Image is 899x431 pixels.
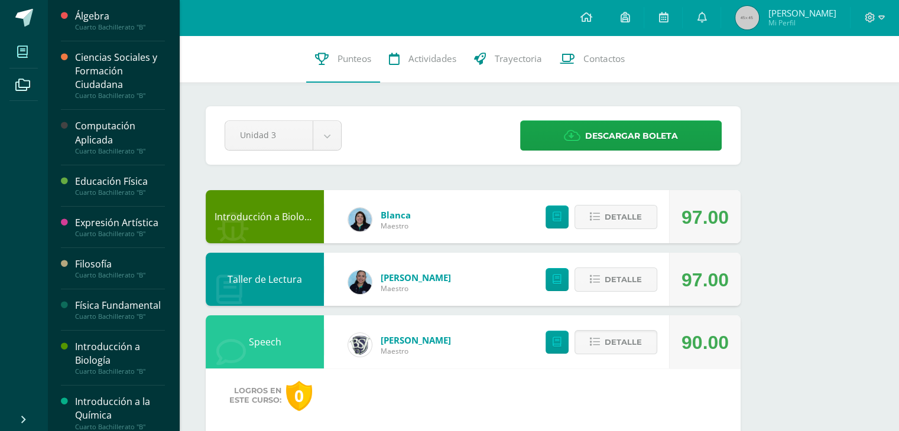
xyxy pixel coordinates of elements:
[75,299,165,321] a: Física FundamentalCuarto Bachillerato "B"
[225,121,341,150] a: Unidad 3
[575,267,657,292] button: Detalle
[75,92,165,100] div: Cuarto Bachillerato "B"
[768,7,836,19] span: [PERSON_NAME]
[75,340,165,376] a: Introducción a BiologíaCuarto Bachillerato "B"
[583,53,625,65] span: Contactos
[75,216,165,238] a: Expresión ArtísticaCuarto Bachillerato "B"
[286,381,312,411] div: 0
[75,299,165,312] div: Física Fundamental
[605,206,642,228] span: Detalle
[381,209,411,221] a: Blanca
[229,386,281,405] span: Logros en este curso:
[75,9,165,31] a: ÁlgebraCuarto Bachillerato "B"
[75,340,165,367] div: Introducción a Biología
[381,346,451,356] span: Maestro
[75,230,165,238] div: Cuarto Bachillerato "B"
[75,147,165,155] div: Cuarto Bachillerato "B"
[75,175,165,188] div: Educación Física
[75,51,165,92] div: Ciencias Sociales y Formación Ciudadana
[575,205,657,229] button: Detalle
[75,395,165,422] div: Introducción a la Química
[768,18,836,28] span: Mi Perfil
[381,283,451,293] span: Maestro
[381,334,451,346] a: [PERSON_NAME]
[75,23,165,31] div: Cuarto Bachillerato "B"
[348,208,372,231] img: 6df1b4a1ab8e0111982930b53d21c0fa.png
[605,331,642,353] span: Detalle
[605,269,642,290] span: Detalle
[75,119,165,146] div: Computación Aplicada
[306,35,380,83] a: Punteos
[75,188,165,197] div: Cuarto Bachillerato "B"
[381,272,451,283] a: [PERSON_NAME]
[735,6,759,30] img: 45x45
[380,35,465,83] a: Actividades
[75,216,165,230] div: Expresión Artística
[348,270,372,294] img: 9587b11a6988a136ca9b298a8eab0d3f.png
[75,271,165,279] div: Cuarto Bachillerato "B"
[408,53,456,65] span: Actividades
[75,257,165,271] div: Filosofía
[465,35,551,83] a: Trayectoria
[585,122,678,151] span: Descargar boleta
[75,175,165,197] a: Educación FísicaCuarto Bachillerato "B"
[75,367,165,376] div: Cuarto Bachillerato "B"
[681,191,729,244] div: 97.00
[206,190,324,243] div: Introducción a Biología
[75,395,165,430] a: Introducción a la QuímicaCuarto Bachillerato "B"
[75,423,165,431] div: Cuarto Bachillerato "B"
[495,53,542,65] span: Trayectoria
[75,119,165,155] a: Computación AplicadaCuarto Bachillerato "B"
[206,253,324,306] div: Taller de Lectura
[206,315,324,368] div: Speech
[240,121,298,149] span: Unidad 3
[575,330,657,354] button: Detalle
[337,53,371,65] span: Punteos
[681,316,729,369] div: 90.00
[75,51,165,100] a: Ciencias Sociales y Formación CiudadanaCuarto Bachillerato "B"
[75,9,165,23] div: Álgebra
[551,35,634,83] a: Contactos
[348,333,372,357] img: cf0f0e80ae19a2adee6cb261b32f5f36.png
[681,253,729,306] div: 97.00
[75,257,165,279] a: FilosofíaCuarto Bachillerato "B"
[381,221,411,231] span: Maestro
[75,312,165,321] div: Cuarto Bachillerato "B"
[520,120,722,151] a: Descargar boleta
